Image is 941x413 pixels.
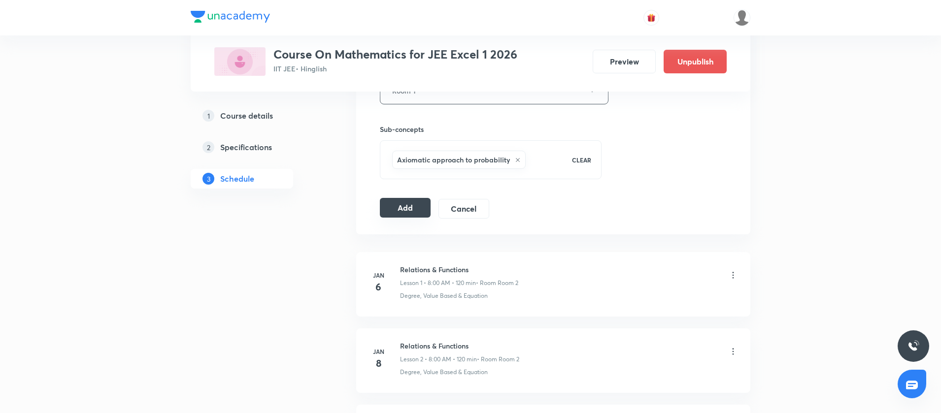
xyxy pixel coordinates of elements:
p: • Room Room 2 [477,355,519,364]
button: Preview [593,50,656,73]
button: Unpublish [664,50,727,73]
h6: Jan [369,271,388,280]
h4: 8 [369,356,388,371]
img: Huzaiff [734,9,750,26]
p: 3 [202,173,214,185]
h5: Course details [220,110,273,122]
p: IIT JEE • Hinglish [273,64,517,74]
img: avatar [647,13,656,22]
h3: Course On Mathematics for JEE Excel 1 2026 [273,47,517,62]
h5: Schedule [220,173,254,185]
p: • Room Room 2 [476,279,518,287]
p: Degree, Value Based & Equation [400,291,488,300]
button: Cancel [438,199,489,219]
a: Company Logo [191,11,270,25]
img: ttu [907,340,919,352]
img: Company Logo [191,11,270,23]
h4: 6 [369,280,388,294]
p: Degree, Value Based & Equation [400,368,488,377]
a: 2Specifications [191,137,325,157]
button: avatar [643,10,659,26]
img: 0B38799B-51A5-4060-86BE-C6612B5B16C9_plus.png [214,47,266,76]
h6: Axiomatic approach to probability [397,155,510,165]
h5: Specifications [220,141,272,153]
p: CLEAR [572,156,591,164]
button: Add [380,198,431,218]
p: Lesson 2 • 8:00 AM • 120 min [400,355,477,364]
h6: Sub-concepts [380,124,602,134]
p: 1 [202,110,214,122]
h6: Jan [369,347,388,356]
h6: Relations & Functions [400,264,518,275]
h6: Relations & Functions [400,341,519,351]
a: 1Course details [191,106,325,126]
p: Lesson 1 • 8:00 AM • 120 min [400,279,476,287]
p: 2 [202,141,214,153]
